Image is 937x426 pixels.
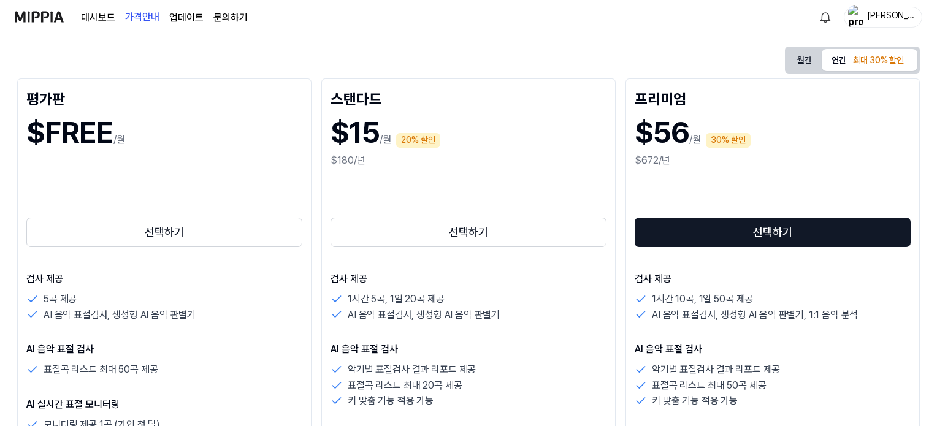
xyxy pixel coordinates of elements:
[331,342,606,357] p: AI 음악 표절 검사
[635,112,689,153] h1: $56
[787,51,822,70] button: 월간
[635,215,911,249] a: 선택하기
[635,88,911,107] div: 프리미엄
[818,10,833,25] img: 알림
[26,272,302,286] p: 검사 제공
[331,215,606,249] a: 선택하기
[348,378,462,394] p: 표절곡 리스트 최대 20곡 제공
[331,218,606,247] button: 선택하기
[348,307,500,323] p: AI 음악 표절검사, 생성형 AI 음악 판별기
[348,362,476,378] p: 악기별 표절검사 결과 리포트 제공
[848,5,863,29] img: profile
[652,307,858,323] p: AI 음악 표절검사, 생성형 AI 음악 판별기, 1:1 음악 분석
[822,49,917,71] button: 연간
[635,153,911,168] div: $672/년
[652,291,753,307] p: 1시간 10곡, 1일 50곡 제공
[81,10,115,25] a: 대시보드
[113,132,125,147] p: /월
[635,218,911,247] button: 선택하기
[26,215,302,249] a: 선택하기
[844,7,922,28] button: profile[PERSON_NAME]061230
[635,272,911,286] p: 검사 제공
[866,10,914,23] div: [PERSON_NAME]061230
[689,132,701,147] p: /월
[125,1,159,34] a: 가격안내
[396,133,440,148] div: 20% 할인
[26,397,302,412] p: AI 실시간 표절 모니터링
[331,88,606,107] div: 스탠다드
[380,132,391,147] p: /월
[331,153,606,168] div: $180/년
[706,133,751,148] div: 30% 할인
[652,362,780,378] p: 악기별 표절검사 결과 리포트 제공
[213,10,248,25] a: 문의하기
[169,10,204,25] a: 업데이트
[44,291,77,307] p: 5곡 제공
[26,112,113,153] h1: $FREE
[635,342,911,357] p: AI 음악 표절 검사
[652,393,738,409] p: 키 맞춤 기능 적용 가능
[348,291,444,307] p: 1시간 5곡, 1일 20곡 제공
[331,112,380,153] h1: $15
[652,378,766,394] p: 표절곡 리스트 최대 50곡 제공
[26,342,302,357] p: AI 음악 표절 검사
[44,307,196,323] p: AI 음악 표절검사, 생성형 AI 음악 판별기
[26,218,302,247] button: 선택하기
[44,362,158,378] p: 표절곡 리스트 최대 50곡 제공
[849,53,908,68] div: 최대 30% 할인
[26,88,302,107] div: 평가판
[331,272,606,286] p: 검사 제공
[348,393,434,409] p: 키 맞춤 기능 적용 가능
